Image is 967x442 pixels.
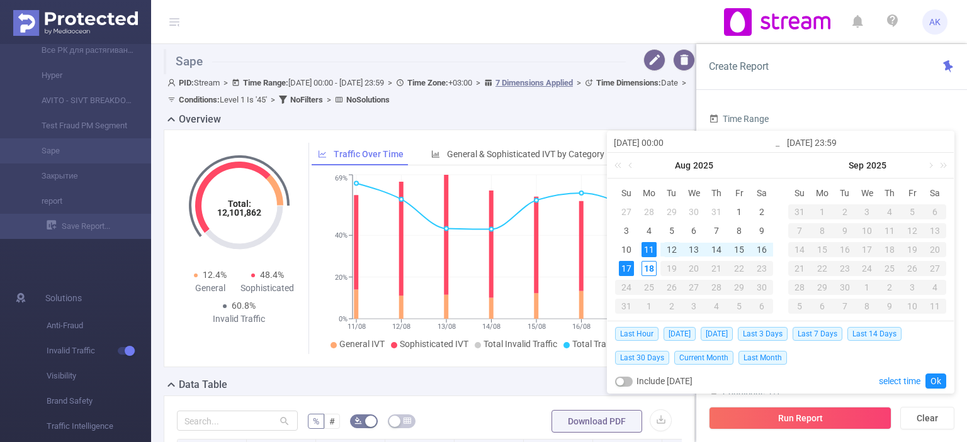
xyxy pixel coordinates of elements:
[901,204,924,219] div: 5
[392,323,410,331] tspan: 12/08
[232,301,256,311] span: 60.8%
[705,261,728,276] div: 21
[788,299,811,314] div: 5
[754,242,769,257] div: 16
[834,261,856,276] div: 23
[323,95,335,104] span: >
[705,278,728,297] td: August 28, 2025
[346,95,390,104] b: No Solutions
[728,240,750,259] td: August 15, 2025
[179,112,221,127] h2: Overview
[901,184,924,202] th: Fri
[925,373,946,389] a: Ok
[811,240,834,259] td: September 15, 2025
[709,407,891,429] button: Run Report
[660,187,683,199] span: Tu
[811,202,834,221] td: September 1, 2025
[642,223,657,238] div: 4
[901,297,924,316] td: October 10, 2025
[25,88,136,113] a: AVITO - SIVT BREAKDOWN
[705,259,728,278] td: August 21, 2025
[615,221,638,240] td: August 3, 2025
[856,184,879,202] th: Wed
[901,223,924,238] div: 12
[834,184,856,202] th: Tue
[901,242,924,257] div: 19
[177,411,298,431] input: Search...
[811,261,834,276] div: 22
[482,323,500,331] tspan: 14/08
[612,153,628,178] a: Last year (Control + left)
[619,261,634,276] div: 17
[642,204,657,219] div: 28
[834,204,856,219] div: 2
[924,278,946,297] td: October 4, 2025
[856,297,879,316] td: October 8, 2025
[878,184,901,202] th: Thu
[793,327,842,341] span: Last 7 Days
[847,327,902,341] span: Last 14 Days
[705,240,728,259] td: August 14, 2025
[878,261,901,276] div: 25
[686,223,701,238] div: 6
[732,223,747,238] div: 8
[619,204,634,219] div: 27
[683,202,706,221] td: July 30, 2025
[878,221,901,240] td: September 11, 2025
[683,278,706,297] td: August 27, 2025
[705,202,728,221] td: July 31, 2025
[572,323,591,331] tspan: 16/08
[811,184,834,202] th: Mon
[750,184,773,202] th: Sat
[318,150,327,158] i: icon: line-chart
[615,327,659,341] span: Last Hour
[856,278,879,297] td: October 1, 2025
[811,242,834,257] div: 15
[619,223,634,238] div: 3
[901,278,924,297] td: October 3, 2025
[660,240,683,259] td: August 12, 2025
[878,278,901,297] td: October 2, 2025
[834,223,856,238] div: 9
[878,299,901,314] div: 9
[750,299,773,314] div: 6
[788,240,811,259] td: September 14, 2025
[47,389,151,414] span: Brand Safety
[738,327,788,341] span: Last 3 Days
[709,60,769,72] span: Create Report
[674,351,733,365] span: Current Month
[865,153,888,178] a: 2025
[615,184,638,202] th: Sun
[692,153,715,178] a: 2025
[495,78,573,87] u: 7 Dimensions Applied
[834,297,856,316] td: October 7, 2025
[901,187,924,199] span: Fr
[788,261,811,276] div: 21
[615,278,638,297] td: August 24, 2025
[856,242,879,257] div: 17
[642,261,657,276] div: 18
[660,184,683,202] th: Tue
[834,278,856,297] td: September 30, 2025
[732,204,747,219] div: 1
[179,95,220,104] b: Conditions :
[811,204,834,219] div: 1
[788,204,811,219] div: 31
[431,150,440,158] i: icon: bar-chart
[164,49,626,74] h1: Sape
[750,261,773,276] div: 23
[220,78,232,87] span: >
[705,184,728,202] th: Thu
[400,339,468,349] span: Sophisticated IVT
[728,280,750,295] div: 29
[856,202,879,221] td: September 3, 2025
[856,187,879,199] span: We
[856,280,879,295] div: 1
[847,153,865,178] a: Sep
[683,184,706,202] th: Wed
[642,242,657,257] div: 11
[179,377,227,392] h2: Data Table
[709,204,724,219] div: 31
[878,223,901,238] div: 11
[313,416,319,426] span: %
